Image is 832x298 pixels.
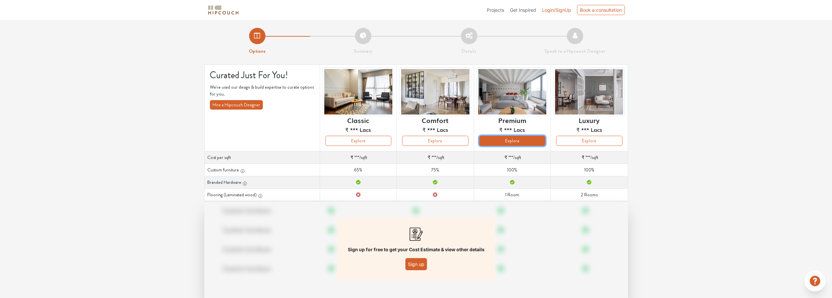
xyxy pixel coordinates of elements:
[397,164,474,176] td: 75%
[210,84,314,97] p: We've used our design & build expertise to curate options for you.
[462,47,476,55] strong: Details
[551,189,628,201] td: 2 Rooms
[551,164,628,176] td: 100%
[474,151,551,164] td: /sqft
[320,164,397,176] td: 65%
[422,116,449,124] h6: Comfort
[397,151,474,164] td: /sqft
[542,7,571,13] span: Login/SignUp
[204,164,320,176] th: Custom furniture
[354,47,372,55] strong: Summary
[210,100,263,110] button: Hire a Hipcouch Designer
[544,47,605,55] strong: Speak to a Hipcouch Designer
[207,3,240,17] span: logo-horizontal.svg
[487,7,504,13] span: Projects
[323,67,394,116] img: header-preview
[210,70,314,81] h4: Curated Just For You!
[347,116,369,124] h6: Classic
[479,136,545,146] button: Explore
[474,164,551,176] td: 100%
[551,151,628,164] td: /sqft
[204,189,320,201] th: Flooring (Laminated wood)
[579,116,600,124] h6: Luxury
[204,151,320,164] th: Cost per sqft
[402,136,468,146] button: Explore
[477,67,548,116] img: header-preview
[553,67,625,116] img: header-preview
[249,47,265,55] strong: Options
[320,151,397,164] td: /sqft
[399,67,471,116] img: header-preview
[325,136,391,146] button: Explore
[474,189,551,201] td: 1 Room
[207,4,240,16] img: logo-horizontal.svg
[556,136,622,146] button: Explore
[510,7,536,13] span: Get Inspired
[405,258,427,270] button: Sign up
[498,116,526,124] h6: Premium
[348,246,484,253] p: Sign up for free to get your Cost Estimate & view other details
[204,176,320,189] th: Branded Hardware
[577,5,625,15] div: Book a consultation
